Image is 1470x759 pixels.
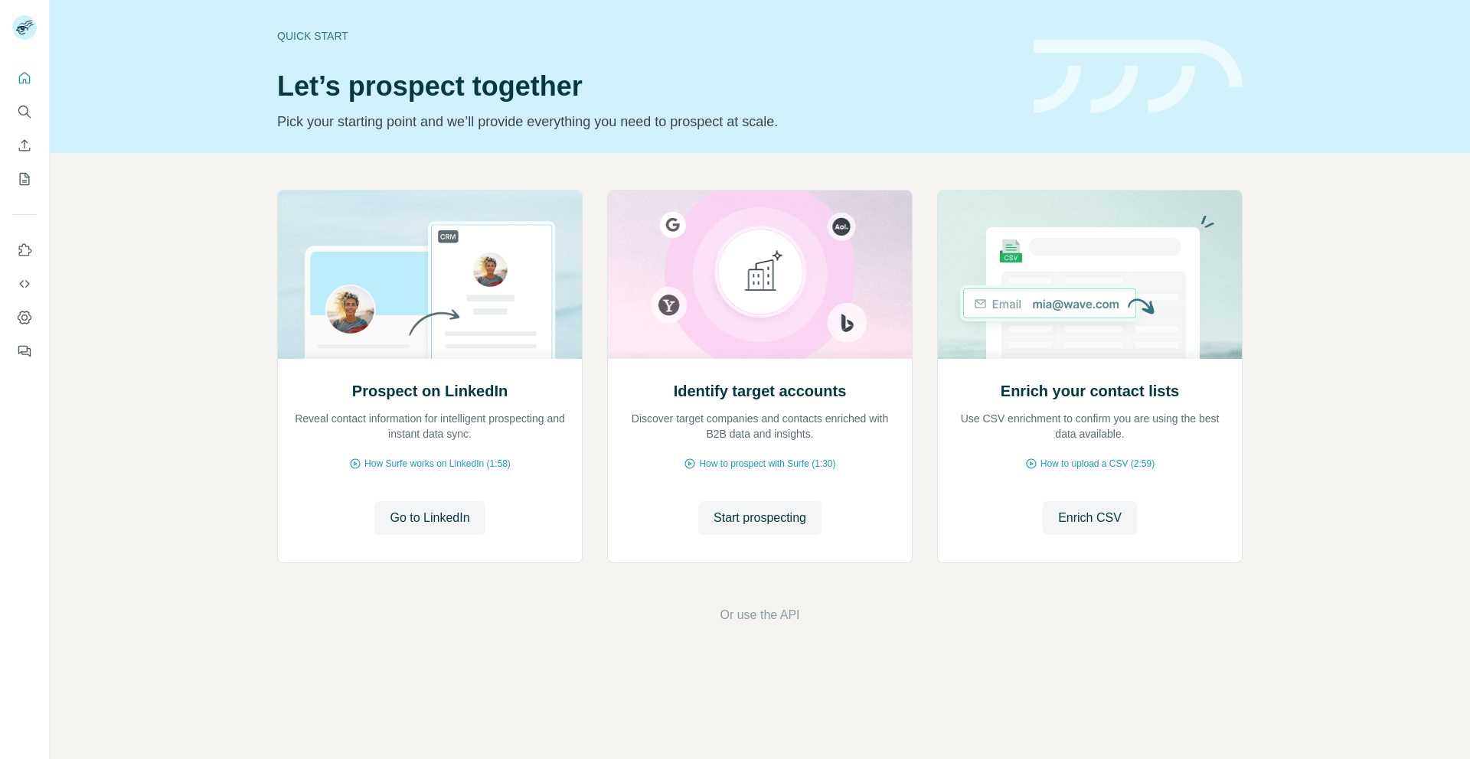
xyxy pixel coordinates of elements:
span: Go to LinkedIn [390,509,469,527]
p: Discover target companies and contacts enriched with B2B data and insights. [623,411,897,441]
span: How to prospect with Surfe (1:30) [699,457,835,471]
span: How to upload a CSV (2:59) [1040,457,1155,471]
button: Use Surfe on LinkedIn [12,236,37,264]
button: Enrich CSV [12,132,37,159]
button: Dashboard [12,304,37,331]
p: Reveal contact information for intelligent prospecting and instant data sync. [293,411,567,441]
button: Enrich CSV [1043,501,1137,535]
h2: Enrich your contact lists [1001,380,1179,402]
button: Use Surfe API [12,270,37,298]
button: Quick start [12,64,37,92]
span: Start prospecting [714,509,806,527]
span: How Surfe works on LinkedIn (1:58) [364,457,511,471]
img: Prospect on LinkedIn [277,191,583,359]
button: Search [12,98,37,125]
h1: Let’s prospect together [277,71,1015,102]
p: Pick your starting point and we’ll provide everything you need to prospect at scale. [277,111,1015,132]
img: Enrich your contact lists [937,191,1243,359]
button: Go to LinkedIn [374,501,485,535]
button: Feedback [12,337,37,365]
span: Enrich CSV [1058,509,1122,527]
button: My lists [12,165,37,193]
img: banner [1034,40,1243,114]
button: Or use the API [720,606,799,624]
p: Use CSV enrichment to confirm you are using the best data available. [953,411,1227,441]
img: Identify target accounts [607,191,913,359]
button: Start prospecting [698,501,822,535]
div: Quick start [277,28,1015,44]
h2: Prospect on LinkedIn [352,380,508,402]
h2: Identify target accounts [674,380,847,402]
